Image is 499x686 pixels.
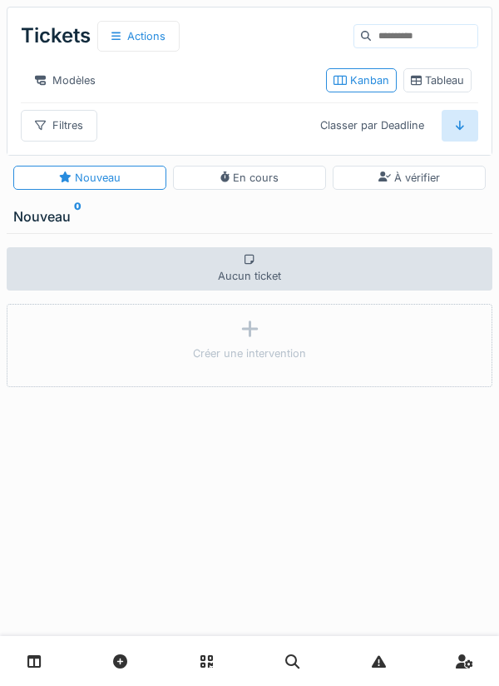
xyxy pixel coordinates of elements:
[21,65,110,96] div: Modèles
[74,206,82,226] sup: 0
[13,206,486,226] div: Nouveau
[411,72,464,88] div: Tableau
[21,14,180,58] div: Tickets
[7,247,492,291] div: Aucun ticket
[333,72,389,88] div: Kanban
[97,21,180,52] div: Actions
[59,170,120,186] div: Nouveau
[193,345,306,361] div: Créer une intervention
[306,110,438,141] div: Classer par Deadline
[220,170,279,186] div: En cours
[378,170,441,186] div: À vérifier
[21,110,97,141] div: Filtres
